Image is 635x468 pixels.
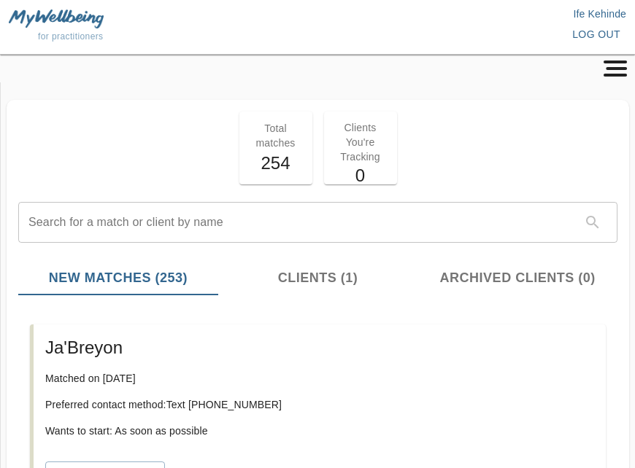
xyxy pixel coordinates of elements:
h5: 0 [333,164,388,187]
p: Ife Kehinde [317,7,626,21]
p: Matched on [DATE] [45,371,594,386]
p: Preferred contact method: Text [PHONE_NUMBER] [45,397,594,412]
p: Total matches [248,121,304,150]
span: log out [572,26,620,44]
p: Wants to start: As soon as possible [45,424,594,438]
h5: 254 [248,152,304,175]
span: Clients (1) [227,268,409,288]
p: Clients You're Tracking [333,120,388,164]
span: Archived Clients (0) [426,268,609,288]
h5: Ja'Breyon [45,336,594,359]
span: for practitioners [38,31,104,42]
img: MyWellbeing [9,9,104,28]
span: New Matches (253) [27,268,209,288]
button: log out [566,21,626,48]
